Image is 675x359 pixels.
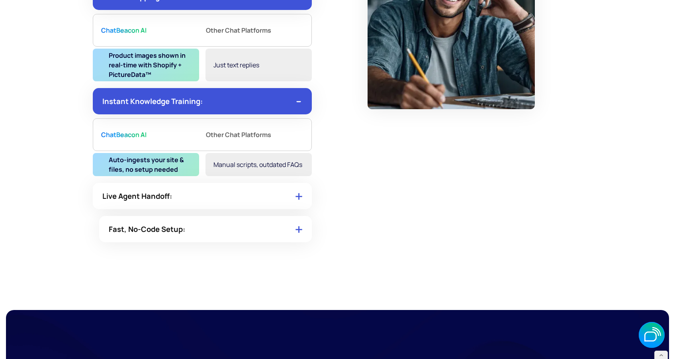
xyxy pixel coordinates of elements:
strong: Fast, No-Code Setup: [109,224,185,234]
strong: Other Chat Platforms [206,128,271,141]
img: Open [295,192,302,200]
strong: Other Chat Platforms [206,24,271,37]
strong: Product images shown in real-time with Shopify + PictureData™ [109,51,187,79]
strong: Live Agent Handoff: [102,191,172,201]
div: ChatBeacon AI [101,24,200,37]
img: Open [295,225,302,233]
div: Manual scripts, outdated FAQs [205,153,312,176]
img: Close [296,100,301,102]
strong: Auto-ingests your site & files, no setup needed [109,155,187,174]
strong: Instant Knowledge Training: [102,96,203,106]
div: Just text replies [205,49,312,81]
div: ChatBeacon AI [101,128,200,141]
